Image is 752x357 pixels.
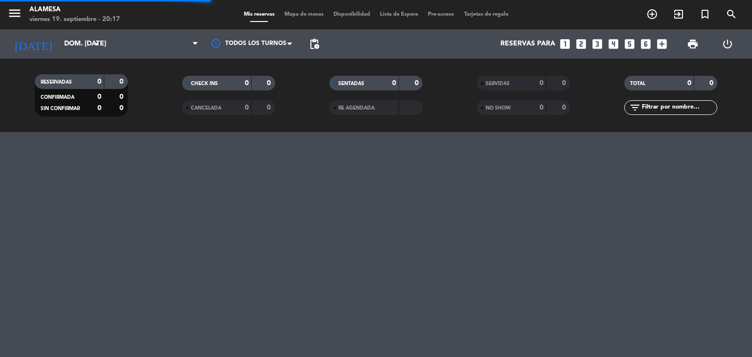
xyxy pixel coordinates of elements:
i: turned_in_not [699,8,711,20]
i: power_settings_new [722,38,733,50]
i: add_box [656,38,668,50]
i: add_circle_outline [646,8,658,20]
i: looks_two [575,38,587,50]
span: Tarjetas de regalo [459,12,514,17]
span: NO SHOW [486,106,511,111]
strong: 0 [540,104,543,111]
span: Pre-acceso [423,12,459,17]
span: Disponibilidad [329,12,375,17]
div: Alamesa [29,5,120,15]
strong: 0 [267,80,273,87]
span: SIN CONFIRMAR [41,106,80,111]
input: Filtrar por nombre... [641,102,717,113]
i: looks_4 [607,38,620,50]
i: filter_list [629,102,641,113]
span: RE AGENDADA [338,106,375,111]
strong: 0 [392,80,396,87]
span: Mapa de mesas [280,12,329,17]
span: CONFIRMADA [41,95,74,100]
span: pending_actions [308,38,320,50]
strong: 0 [562,80,568,87]
span: SERVIDAS [486,81,510,86]
i: looks_3 [591,38,604,50]
i: arrow_drop_down [91,38,103,50]
strong: 0 [562,104,568,111]
span: CHECK INS [191,81,218,86]
span: Mis reservas [239,12,280,17]
span: TOTAL [630,81,645,86]
strong: 0 [540,80,543,87]
strong: 0 [119,105,125,112]
span: Reservas para [500,40,555,48]
button: menu [7,6,22,24]
strong: 0 [97,93,101,100]
i: exit_to_app [673,8,684,20]
strong: 0 [415,80,421,87]
strong: 0 [245,80,249,87]
strong: 0 [709,80,715,87]
strong: 0 [687,80,691,87]
div: LOG OUT [710,29,745,59]
strong: 0 [245,104,249,111]
i: looks_5 [623,38,636,50]
strong: 0 [119,93,125,100]
span: RESERVADAS [41,80,72,85]
span: CANCELADA [191,106,221,111]
i: looks_one [559,38,571,50]
i: menu [7,6,22,21]
i: [DATE] [7,33,59,55]
span: SENTADAS [338,81,364,86]
strong: 0 [267,104,273,111]
span: print [687,38,699,50]
i: looks_6 [639,38,652,50]
strong: 0 [97,105,101,112]
i: search [726,8,737,20]
strong: 0 [97,78,101,85]
div: viernes 19. septiembre - 20:17 [29,15,120,24]
span: Lista de Espera [375,12,423,17]
strong: 0 [119,78,125,85]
